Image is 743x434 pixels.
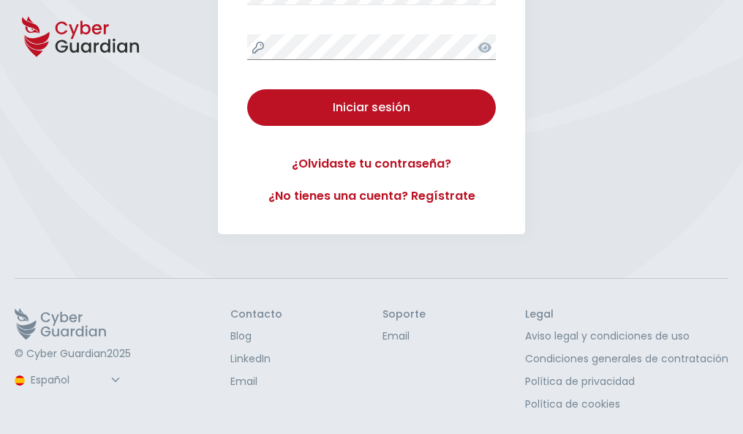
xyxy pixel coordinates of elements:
[15,375,25,386] img: region-logo
[15,348,131,361] p: © Cyber Guardian 2025
[525,374,728,389] a: Política de privacidad
[230,351,282,367] a: LinkedIn
[230,308,282,321] h3: Contacto
[258,99,485,116] div: Iniciar sesión
[247,155,496,173] a: ¿Olvidaste tu contraseña?
[230,329,282,344] a: Blog
[230,374,282,389] a: Email
[247,89,496,126] button: Iniciar sesión
[382,329,426,344] a: Email
[525,351,728,367] a: Condiciones generales de contratación
[525,308,728,321] h3: Legal
[382,308,426,321] h3: Soporte
[525,329,728,344] a: Aviso legal y condiciones de uso
[525,397,728,412] a: Política de cookies
[247,187,496,205] a: ¿No tienes una cuenta? Regístrate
